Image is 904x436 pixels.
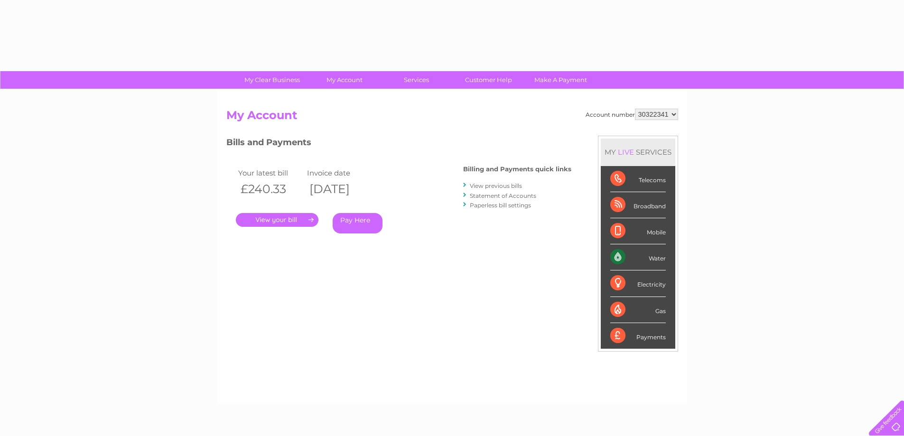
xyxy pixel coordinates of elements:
div: LIVE [616,148,636,157]
div: MY SERVICES [601,139,675,166]
div: Telecoms [610,166,666,192]
a: Make A Payment [522,71,600,89]
a: Statement of Accounts [470,192,536,199]
a: My Clear Business [233,71,311,89]
a: Customer Help [449,71,528,89]
h2: My Account [226,109,678,127]
div: Electricity [610,270,666,297]
a: . [236,213,318,227]
div: Account number [586,109,678,120]
td: Your latest bill [236,167,305,179]
th: [DATE] [305,179,373,199]
a: View previous bills [470,182,522,189]
div: Gas [610,297,666,323]
div: Broadband [610,192,666,218]
h3: Bills and Payments [226,136,571,152]
div: Water [610,244,666,270]
td: Invoice date [305,167,373,179]
h4: Billing and Payments quick links [463,166,571,173]
div: Payments [610,323,666,349]
a: Pay Here [333,213,382,233]
a: Services [377,71,456,89]
th: £240.33 [236,179,305,199]
div: Mobile [610,218,666,244]
a: My Account [305,71,383,89]
a: Paperless bill settings [470,202,531,209]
